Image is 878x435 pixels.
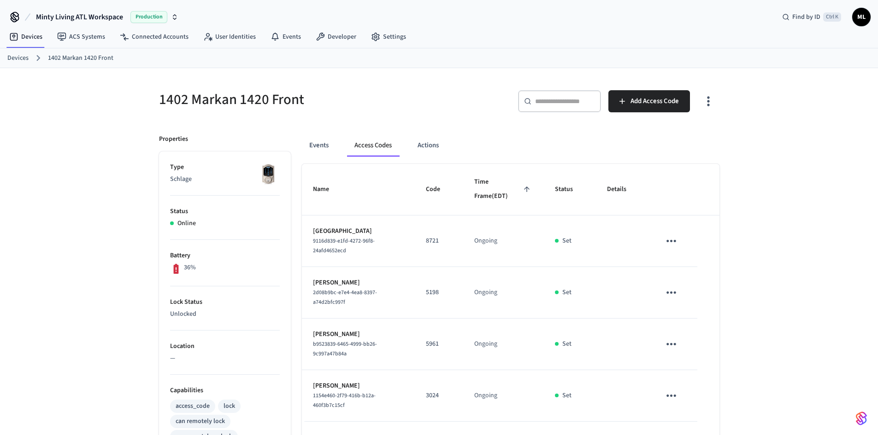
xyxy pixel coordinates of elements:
p: Set [562,339,572,349]
p: 3024 [426,391,452,400]
p: Schlage [170,174,280,184]
button: Access Codes [347,134,399,157]
p: Set [562,288,572,297]
a: Devices [7,53,29,63]
p: 5198 [426,288,452,297]
div: lock [224,401,235,411]
p: Set [562,236,572,246]
span: b9523839-6465-4999-bb26-9c997a47b84a [313,340,377,358]
span: 2d08b9bc-e7e4-4ea8-8397-a74d2bfc997f [313,289,377,306]
p: Type [170,162,280,172]
p: Online [177,219,196,228]
p: [PERSON_NAME] [313,381,404,391]
span: Ctrl K [823,12,841,22]
p: — [170,354,280,363]
td: Ongoing [463,319,544,370]
p: Properties [159,134,188,144]
span: Status [555,182,585,197]
p: Capabilities [170,386,280,395]
div: ant example [302,134,719,157]
span: Add Access Code [631,95,679,107]
span: Code [426,182,452,197]
span: ML [853,9,870,25]
p: Status [170,207,280,216]
div: can remotely lock [176,417,225,426]
p: 36% [184,263,196,273]
span: Details [607,182,638,197]
p: [GEOGRAPHIC_DATA] [313,226,404,236]
p: Unlocked [170,309,280,319]
table: sticky table [302,164,719,422]
h5: 1402 Markan 1420 Front [159,90,434,109]
a: ACS Systems [50,29,112,45]
p: 8721 [426,236,452,246]
a: User Identities [196,29,263,45]
a: Settings [364,29,413,45]
button: Events [302,134,336,157]
button: ML [852,8,871,26]
p: 5961 [426,339,452,349]
div: Find by IDCtrl K [775,9,849,25]
span: Find by ID [792,12,820,22]
button: Actions [410,134,446,157]
td: Ongoing [463,215,544,267]
span: 1154e460-2f79-416b-b12a-460f3b7c15cf [313,392,376,409]
span: Production [130,11,167,23]
span: Name [313,182,341,197]
span: Time Frame(EDT) [474,175,533,204]
div: access_code [176,401,210,411]
a: 1402 Markan 1420 Front [48,53,113,63]
span: 9116d839-e1fd-4272-96f8-24afd4652ecd [313,237,375,255]
a: Developer [308,29,364,45]
p: Battery [170,251,280,261]
p: [PERSON_NAME] [313,278,404,288]
a: Devices [2,29,50,45]
a: Events [263,29,308,45]
p: Location [170,342,280,351]
p: Set [562,391,572,400]
td: Ongoing [463,370,544,422]
img: Schlage Sense Smart Deadbolt with Camelot Trim, Front [257,162,280,186]
img: SeamLogoGradient.69752ec5.svg [856,411,867,426]
a: Connected Accounts [112,29,196,45]
button: Add Access Code [608,90,690,112]
td: Ongoing [463,267,544,319]
span: Minty Living ATL Workspace [36,12,123,23]
p: [PERSON_NAME] [313,330,404,339]
p: Lock Status [170,297,280,307]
